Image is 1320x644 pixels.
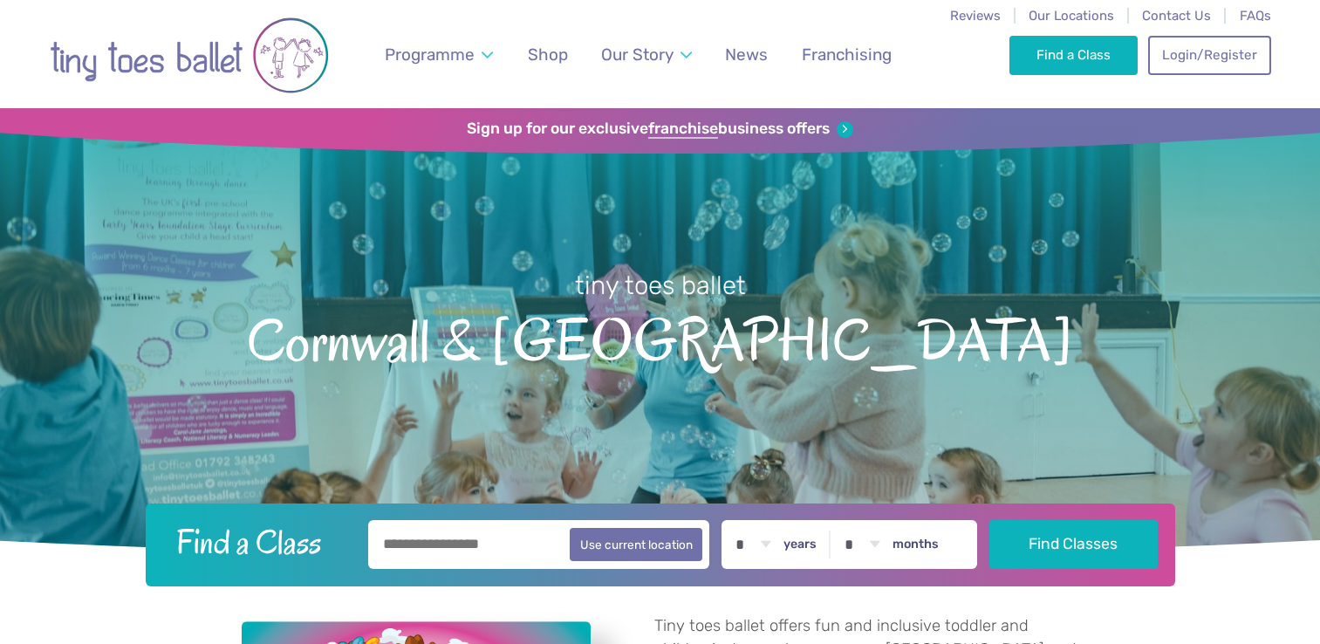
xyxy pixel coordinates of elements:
[519,34,576,75] a: Shop
[793,34,899,75] a: Franchising
[528,45,568,65] span: Shop
[385,45,475,65] span: Programme
[1009,36,1138,74] a: Find a Class
[592,34,700,75] a: Our Story
[1148,36,1270,74] a: Login/Register
[725,45,768,65] span: News
[575,271,746,300] small: tiny toes ballet
[376,34,501,75] a: Programme
[1029,8,1114,24] a: Our Locations
[648,120,718,139] strong: franchise
[893,537,939,552] label: months
[50,11,329,99] img: tiny toes ballet
[989,520,1158,569] button: Find Classes
[950,8,1001,24] a: Reviews
[31,303,1289,373] span: Cornwall & [GEOGRAPHIC_DATA]
[1142,8,1211,24] a: Contact Us
[1240,8,1271,24] a: FAQs
[467,120,853,139] a: Sign up for our exclusivefranchisebusiness offers
[717,34,776,75] a: News
[783,537,817,552] label: years
[570,528,703,561] button: Use current location
[162,520,356,564] h2: Find a Class
[601,45,674,65] span: Our Story
[802,45,892,65] span: Franchising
